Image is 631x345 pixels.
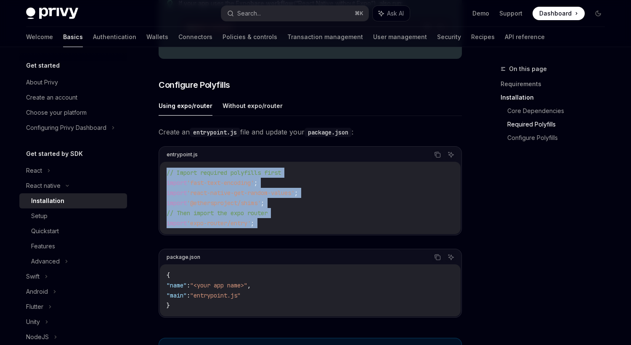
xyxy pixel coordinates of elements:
div: React native [26,181,61,191]
a: Core Dependencies [507,104,612,118]
span: "entrypoint.js" [190,292,241,299]
span: { [167,271,170,279]
button: Ask AI [445,149,456,160]
div: React [26,166,42,176]
a: Configure Polyfills [507,131,612,145]
span: ⌘ K [355,10,363,17]
a: Transaction management [287,27,363,47]
a: Choose your platform [19,105,127,120]
a: Policies & controls [223,27,277,47]
div: Swift [26,271,40,282]
code: entrypoint.js [190,128,240,137]
button: Ask AI [445,252,456,263]
span: import [167,179,187,187]
a: Requirements [501,77,612,91]
button: Search...⌘K [221,6,369,21]
code: package.json [305,128,352,137]
span: } [167,302,170,309]
h5: Get started by SDK [26,149,83,159]
div: Create an account [26,92,77,103]
div: Unity [26,317,40,327]
span: Configure Polyfills [159,79,230,91]
a: Support [499,9,522,18]
div: Quickstart [31,226,59,236]
a: Security [437,27,461,47]
button: Toggle dark mode [591,7,605,20]
a: User management [373,27,427,47]
span: : [187,292,190,299]
div: Choose your platform [26,108,87,118]
span: '@ethersproject/shims' [187,199,261,207]
div: NodeJS [26,332,49,342]
button: Without expo/router [223,96,283,116]
span: 'fast-text-encoding' [187,179,254,187]
span: 'react-native-get-random-values' [187,189,294,197]
a: Create an account [19,90,127,105]
img: dark logo [26,8,78,19]
a: Welcome [26,27,53,47]
button: Copy the contents from the code block [432,252,443,263]
div: About Privy [26,77,58,87]
button: Copy the contents from the code block [432,149,443,160]
div: Installation [31,196,64,206]
a: Required Polyfills [507,118,612,131]
a: Demo [472,9,489,18]
span: // Then import the expo router [167,209,268,217]
div: package.json [167,252,200,263]
a: API reference [505,27,545,47]
button: Ask AI [373,6,410,21]
span: import [167,219,187,227]
span: ; [251,219,254,227]
div: Search... [237,8,261,18]
span: // Import required polyfills first [167,169,281,176]
a: Setup [19,208,127,224]
a: Basics [63,27,83,47]
div: Configuring Privy Dashboard [26,123,106,133]
div: Features [31,241,55,251]
a: Wallets [146,27,168,47]
span: import [167,199,187,207]
span: On this page [509,64,547,74]
div: entrypoint.js [167,149,198,160]
span: Ask AI [387,9,404,18]
span: "name" [167,282,187,289]
a: Installation [501,91,612,104]
div: Setup [31,211,48,221]
a: Connectors [178,27,212,47]
span: ; [261,199,264,207]
a: Authentication [93,27,136,47]
a: Dashboard [533,7,585,20]
span: ; [294,189,298,197]
a: Installation [19,193,127,208]
a: About Privy [19,75,127,90]
span: 'expo-router/entry' [187,219,251,227]
span: import [167,189,187,197]
div: Advanced [31,256,60,266]
span: "<your app name>" [190,282,247,289]
span: Create an file and update your : [159,126,462,138]
a: Recipes [471,27,495,47]
a: Features [19,239,127,254]
div: Android [26,287,48,297]
div: Flutter [26,302,43,312]
h5: Get started [26,61,60,71]
button: Using expo/router [159,96,212,116]
span: : [187,282,190,289]
a: Quickstart [19,224,127,239]
span: , [247,282,251,289]
span: ; [254,179,257,187]
span: Dashboard [539,9,572,18]
span: "main" [167,292,187,299]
